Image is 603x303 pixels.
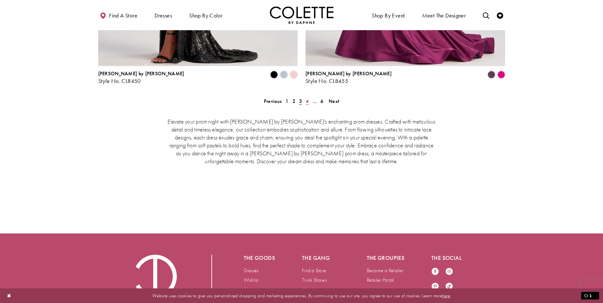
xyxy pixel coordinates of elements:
[319,97,325,106] a: 6
[311,97,319,106] a: ...
[327,97,341,106] a: Next Page
[154,12,172,19] span: Dresses
[188,6,224,24] span: Shop by color
[306,98,309,104] span: 4
[270,71,278,78] i: Black
[244,267,259,274] a: Dresses
[302,286,339,299] a: Meet [PERSON_NAME]
[109,12,137,19] span: Find a store
[98,71,184,84] div: Colette by Daphne Style No. CL8450
[284,97,290,106] a: 1
[481,6,491,24] a: Toggle search
[495,6,505,24] a: Check Wishlist
[189,12,223,19] span: Shop by color
[297,97,304,106] span: Current page
[370,6,406,24] span: Shop By Event
[367,277,394,283] a: Retailer Portal
[4,290,15,301] button: Close Dialog
[421,6,468,24] a: Meet the designer
[285,98,288,104] span: 1
[244,277,258,283] a: Wishlist
[98,70,184,77] span: [PERSON_NAME] by [PERSON_NAME]
[167,118,437,165] p: Elevate your prom night with [PERSON_NAME] by [PERSON_NAME]'s enchanting prom dresses. Crafted wi...
[244,286,260,293] a: Account
[290,71,298,78] i: Ice Pink
[431,267,439,276] a: Visit our Facebook - Opens in new tab
[292,98,295,104] span: 2
[280,71,288,78] i: Ice Blue
[497,71,505,78] i: Lipstick Pink
[264,98,282,104] span: Previous
[302,277,327,283] a: Trunk Shows
[442,292,450,299] a: here
[98,77,141,84] span: Style No. CL8450
[320,98,323,104] span: 6
[302,255,341,261] h5: The gang
[291,97,297,106] a: 2
[367,267,403,274] a: Become a Retailer
[422,12,466,19] span: Meet the designer
[46,291,557,300] p: Website uses cookies to give you personalized shopping and marketing experiences. By continuing t...
[313,98,317,104] span: ...
[299,98,302,104] span: 3
[431,255,471,261] h5: The social
[302,267,326,274] a: Find a Store
[329,98,339,104] span: Next
[488,71,495,78] i: Plum
[431,282,439,291] a: Visit our Pinterest - Opens in new tab
[305,77,348,84] span: Style No. CL8455
[244,255,277,261] h5: The goods
[153,6,174,24] span: Dresses
[445,282,453,291] a: Visit our TikTok - Opens in new tab
[428,264,463,294] ul: Follow us
[372,12,405,19] span: Shop By Event
[581,292,599,300] button: Submit Dialog
[270,6,333,24] img: Colette by Daphne
[270,6,333,24] a: Visit Home Page
[445,267,453,276] a: Visit our Instagram - Opens in new tab
[367,255,406,261] h5: The groupies
[262,97,284,106] a: Prev Page
[305,71,392,84] div: Colette by Daphne Style No. CL8455
[305,70,392,77] span: [PERSON_NAME] by [PERSON_NAME]
[304,97,311,106] a: 4
[98,6,139,24] a: Find a store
